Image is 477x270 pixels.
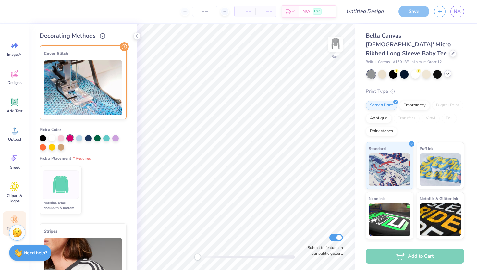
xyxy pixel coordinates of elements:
div: Cover Stitch [44,50,122,57]
img: Standard [369,153,410,186]
div: Back [331,54,340,60]
span: Bella + Canvas [366,59,390,65]
div: Foil [442,114,457,123]
span: Greek [10,165,20,170]
div: Applique [366,114,392,123]
span: N/A [302,8,310,15]
div: Screen Print [366,101,397,110]
div: Digital Print [432,101,463,110]
span: Image AI [7,52,22,57]
div: Embroidery [399,101,430,110]
img: Neckline, arms, shoulders & bottom [49,173,73,197]
a: NA [450,6,464,17]
span: Bella Canvas [DEMOGRAPHIC_DATA]' Micro Ribbed Long Sleeve Baby Tee [366,32,451,57]
input: – – [192,6,217,17]
span: Pick a Color [40,127,61,132]
span: Metallic & Glitter Ink [420,195,458,202]
div: Neckline, arms, shoulders & bottom [43,200,79,211]
label: Submit to feature on our public gallery. [304,245,343,256]
span: Designs [7,80,22,85]
div: Transfers [394,114,420,123]
img: Cover Stitch [44,60,122,115]
span: Puff Ink [420,145,433,152]
strong: Need help? [24,250,47,256]
span: Neon Ink [369,195,385,202]
input: Untitled Design [341,5,389,18]
span: Upload [8,137,21,142]
div: Stripes [44,227,122,235]
div: Vinyl [422,114,440,123]
div: Decorating Methods [40,31,127,40]
img: Puff Ink [420,153,461,186]
span: Standard [369,145,386,152]
div: Rhinestones [366,127,397,136]
span: NA [454,8,461,15]
img: Metallic & Glitter Ink [420,203,461,236]
span: – – [259,8,272,15]
span: Free [314,9,320,14]
span: Decorate [7,227,22,232]
img: Neon Ink [369,203,410,236]
span: Clipart & logos [4,193,25,203]
span: Add Text [7,108,22,114]
img: Back [329,38,342,51]
span: Minimum Order: 12 + [412,59,444,65]
div: Print Type [366,88,464,95]
span: – – [238,8,251,15]
span: Pick a Placement [40,156,91,161]
span: # 1501BE [393,59,409,65]
div: Accessibility label [194,254,201,260]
